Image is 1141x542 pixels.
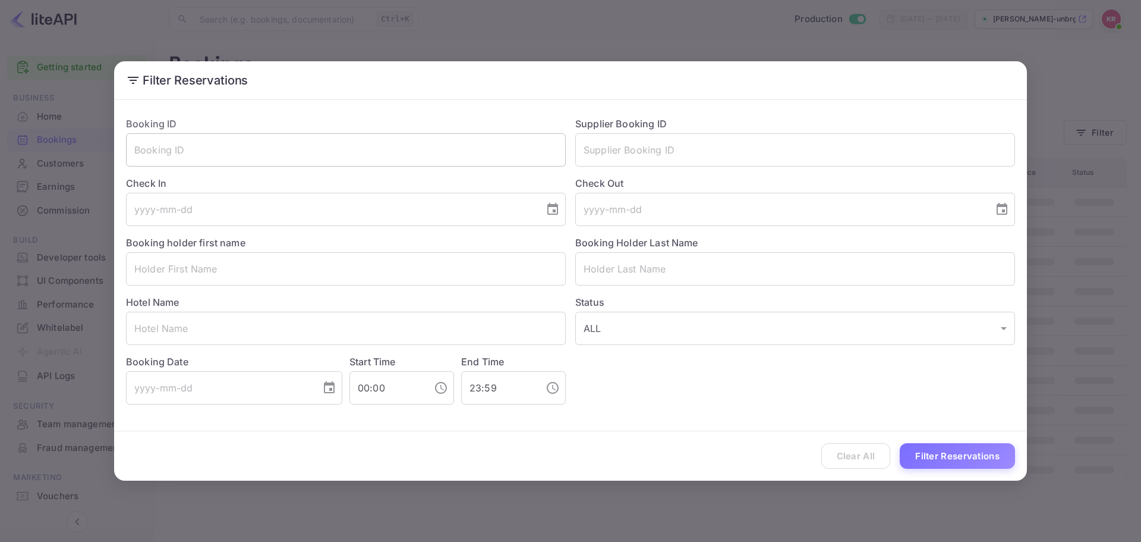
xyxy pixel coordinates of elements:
[575,252,1015,286] input: Holder Last Name
[541,376,565,400] button: Choose time, selected time is 11:59 PM
[126,237,245,249] label: Booking holder first name
[126,118,177,130] label: Booking ID
[575,237,698,249] label: Booking Holder Last Name
[429,376,453,400] button: Choose time, selected time is 12:00 AM
[575,312,1015,345] div: ALL
[461,371,536,405] input: hh:mm
[575,295,1015,309] label: Status
[900,443,1015,469] button: Filter Reservations
[126,312,566,345] input: Hotel Name
[317,376,341,400] button: Choose date
[541,198,565,221] button: Choose date
[126,355,342,369] label: Booking Date
[575,118,667,130] label: Supplier Booking ID
[126,133,566,167] input: Booking ID
[126,193,536,226] input: yyyy-mm-dd
[126,371,313,405] input: yyyy-mm-dd
[575,193,985,226] input: yyyy-mm-dd
[126,252,566,286] input: Holder First Name
[575,133,1015,167] input: Supplier Booking ID
[990,198,1014,221] button: Choose date
[114,61,1027,99] h2: Filter Reservations
[575,176,1015,190] label: Check Out
[349,356,396,368] label: Start Time
[126,176,566,190] label: Check In
[349,371,424,405] input: hh:mm
[126,296,179,308] label: Hotel Name
[461,356,504,368] label: End Time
